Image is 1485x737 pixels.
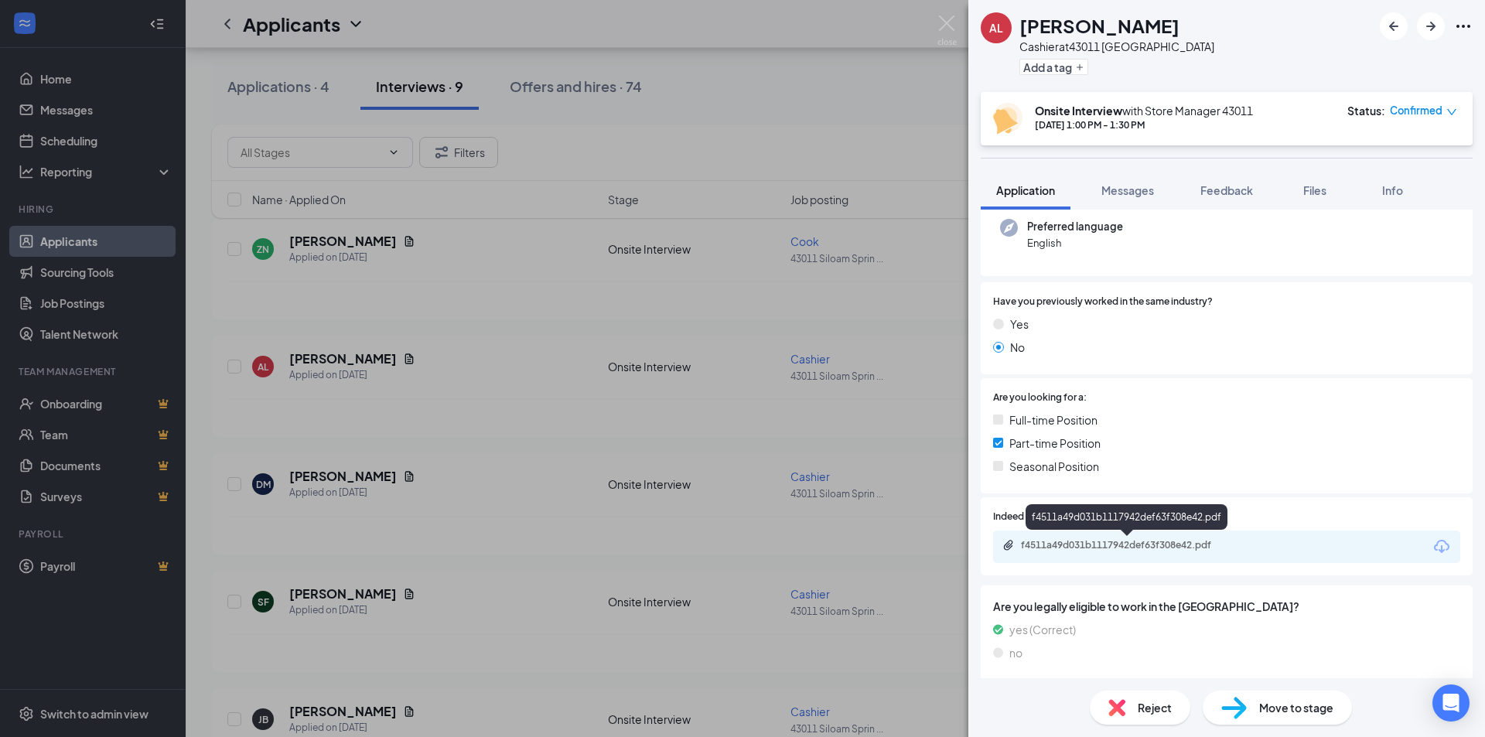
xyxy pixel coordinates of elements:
[1002,539,1253,554] a: Paperclipf4511a49d031b1117942def63f308e42.pdf
[1200,183,1253,197] span: Feedback
[1303,183,1326,197] span: Files
[1027,219,1123,234] span: Preferred language
[1101,183,1154,197] span: Messages
[1027,235,1123,251] span: English
[1075,63,1084,72] svg: Plus
[1446,107,1457,118] span: down
[1010,316,1029,333] span: Yes
[996,183,1055,197] span: Application
[1417,12,1445,40] button: ArrowRight
[1010,339,1025,356] span: No
[1019,39,1214,54] div: Cashier at 43011 [GEOGRAPHIC_DATA]
[1432,537,1451,556] svg: Download
[993,510,1061,524] span: Indeed Resume
[1019,59,1088,75] button: PlusAdd a tag
[1259,699,1333,716] span: Move to stage
[1390,103,1442,118] span: Confirmed
[1026,504,1227,530] div: f4511a49d031b1117942def63f308e42.pdf
[1138,699,1172,716] span: Reject
[1009,435,1101,452] span: Part-time Position
[1019,12,1179,39] h1: [PERSON_NAME]
[1035,118,1253,131] div: [DATE] 1:00 PM - 1:30 PM
[1347,103,1385,118] div: Status :
[1009,621,1076,638] span: yes (Correct)
[1035,104,1122,118] b: Onsite Interview
[993,295,1213,309] span: Have you previously worked in the same industry?
[993,391,1087,405] span: Are you looking for a:
[1009,411,1098,428] span: Full-time Position
[1380,12,1408,40] button: ArrowLeftNew
[1002,539,1015,551] svg: Paperclip
[1035,103,1253,118] div: with Store Manager 43011
[1382,183,1403,197] span: Info
[1009,458,1099,475] span: Seasonal Position
[1021,539,1237,551] div: f4511a49d031b1117942def63f308e42.pdf
[989,20,1003,36] div: AL
[1384,17,1403,36] svg: ArrowLeftNew
[1009,644,1022,661] span: no
[1422,17,1440,36] svg: ArrowRight
[1432,684,1470,722] div: Open Intercom Messenger
[993,598,1460,615] span: Are you legally eligible to work in the [GEOGRAPHIC_DATA]?
[1454,17,1473,36] svg: Ellipses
